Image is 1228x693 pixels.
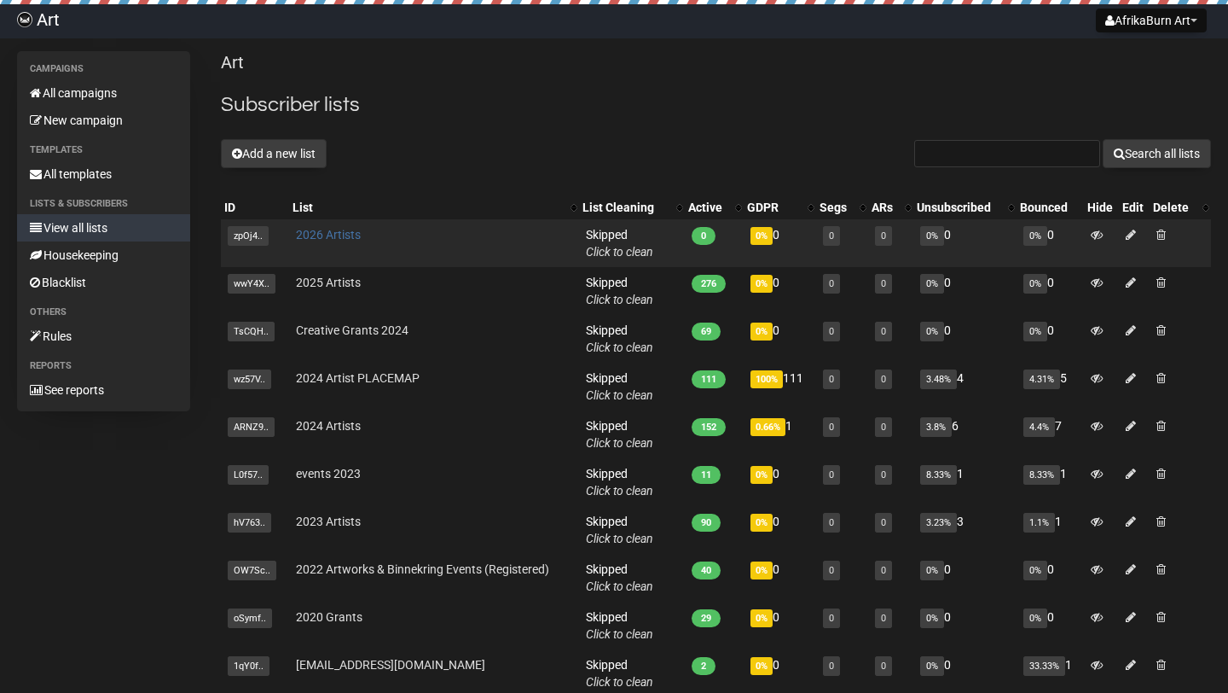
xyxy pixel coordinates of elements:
td: 1 [913,458,1017,506]
span: 90 [692,514,721,532]
a: Click to clean [586,388,653,402]
span: 0% [750,227,773,245]
th: ARs: No sort applied, activate to apply an ascending sort [868,195,913,219]
span: 3.23% [920,513,957,533]
a: All campaigns [17,79,190,107]
li: Lists & subscribers [17,194,190,214]
span: 0% [920,609,944,628]
span: 0% [1023,322,1047,341]
td: 0 [913,219,1017,267]
span: Skipped [586,562,653,593]
td: 0 [1017,602,1084,649]
span: 0% [750,657,773,675]
a: Click to clean [586,484,653,498]
span: 0% [920,656,944,676]
a: 2020 Grants [296,610,362,624]
td: 3 [913,506,1017,554]
span: 0% [920,322,944,341]
a: 0 [881,613,886,624]
span: OW7Sc.. [228,561,276,580]
div: Unsubscribed [917,199,999,216]
span: 4.4% [1023,417,1055,437]
span: 2 [692,657,715,675]
a: Click to clean [586,532,653,545]
span: 3.48% [920,370,957,389]
div: Segs [820,199,851,216]
td: 0 [913,554,1017,602]
td: 0 [744,506,816,554]
td: 0 [744,315,816,363]
li: Reports [17,356,190,376]
a: 0 [881,565,886,576]
span: hV763.. [228,513,271,533]
span: zpOj4.. [228,226,269,246]
span: 276 [692,275,726,293]
td: 0 [744,602,816,649]
h2: Subscriber lists [221,90,1211,120]
th: Unsubscribed: No sort applied, activate to apply an ascending sort [913,195,1017,219]
td: 0 [744,554,816,602]
li: Others [17,302,190,323]
span: Skipped [586,610,653,641]
span: Skipped [586,419,653,450]
span: 0% [1023,274,1047,294]
span: 33.33% [1023,656,1065,676]
span: 0% [750,514,773,532]
a: See reports [17,376,190,404]
span: Skipped [586,467,653,498]
a: 0 [881,278,886,289]
div: Bounced [1020,199,1080,216]
a: 2022 Artworks & Binnekring Events (Registered) [296,562,549,576]
li: Campaigns [17,59,190,79]
a: 0 [881,469,886,480]
td: 0 [1017,267,1084,315]
div: List [293,199,562,216]
span: 8.33% [920,465,957,485]
a: 0 [829,374,834,385]
th: List Cleaning: No sort applied, activate to apply an ascending sort [579,195,685,219]
th: Active: No sort applied, activate to apply an ascending sort [685,195,744,219]
div: Edit [1122,199,1146,216]
span: 0% [1023,609,1047,628]
a: Click to clean [586,579,653,593]
span: 3.8% [920,417,952,437]
span: Skipped [586,371,653,402]
div: Delete [1153,199,1194,216]
span: 0% [1023,226,1047,246]
th: List: No sort applied, activate to apply an ascending sort [289,195,579,219]
th: Hide: No sort applied, sorting is disabled [1084,195,1119,219]
td: 0 [913,267,1017,315]
a: Click to clean [586,293,653,306]
th: ID: No sort applied, sorting is disabled [221,195,288,219]
span: 29 [692,609,721,627]
span: 152 [692,418,726,436]
li: Templates [17,140,190,160]
td: 0 [1017,554,1084,602]
span: 0% [920,274,944,294]
span: 100% [750,370,783,388]
a: 0 [881,422,886,433]
span: 69 [692,323,721,341]
td: 0 [913,602,1017,649]
a: Housekeeping [17,242,190,269]
a: 0 [881,517,886,528]
a: 0 [881,230,886,242]
th: GDPR: No sort applied, activate to apply an ascending sort [744,195,816,219]
a: Blacklist [17,269,190,296]
a: [EMAIL_ADDRESS][DOMAIN_NAME] [296,658,485,672]
td: 0 [744,219,816,267]
span: Skipped [586,276,653,306]
a: Click to clean [586,341,653,354]
span: Skipped [586,515,653,545]
button: Add a new list [221,139,327,168]
span: wwY4X.. [228,274,275,294]
td: 7 [1017,411,1084,458]
div: Active [688,199,727,216]
div: ID [224,199,285,216]
span: oSymf.. [228,609,272,628]
a: All templates [17,160,190,188]
a: Click to clean [586,245,653,259]
span: wz57V.. [228,370,271,389]
td: 1 [1017,506,1084,554]
span: Skipped [586,658,653,689]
